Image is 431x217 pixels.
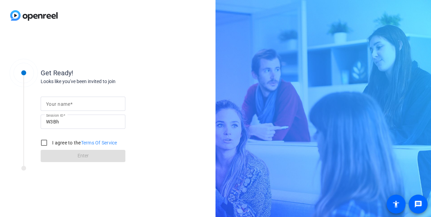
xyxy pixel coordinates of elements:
mat-label: Your name [46,101,70,107]
a: Terms Of Service [81,140,117,145]
mat-icon: accessibility [392,200,400,208]
div: Looks like you've been invited to join [41,78,176,85]
mat-icon: message [414,200,422,208]
mat-label: Session ID [46,113,63,117]
div: Get Ready! [41,68,176,78]
label: I agree to the [51,139,117,146]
